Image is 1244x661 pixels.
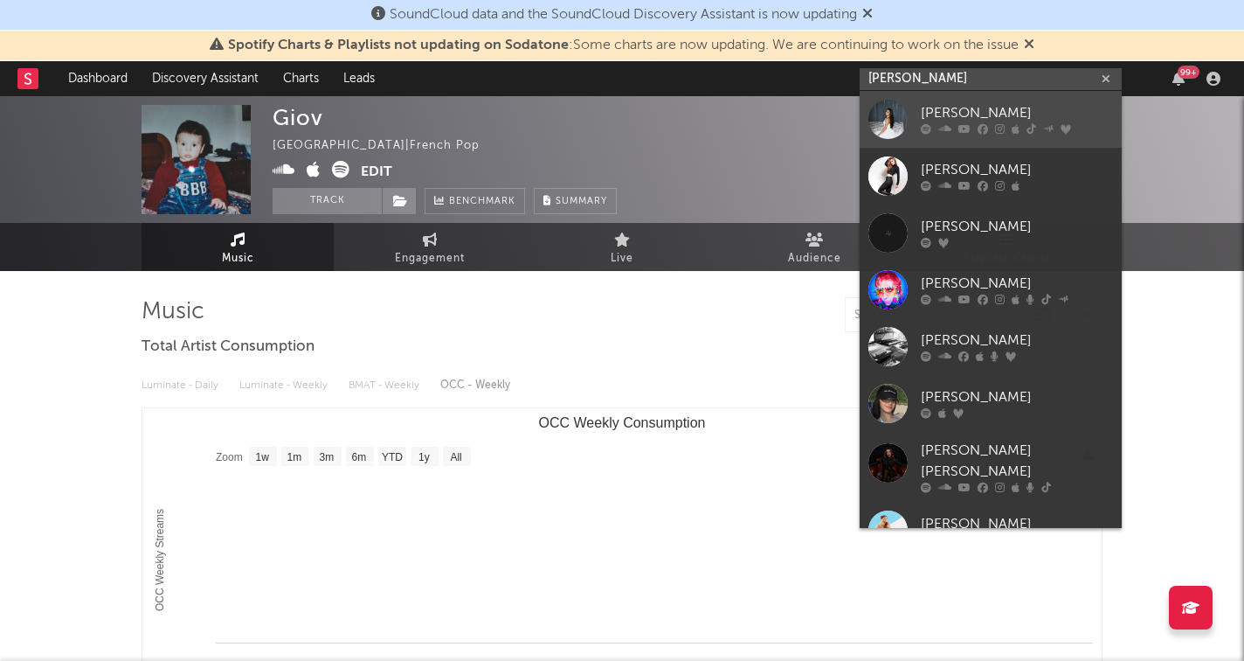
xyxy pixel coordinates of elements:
a: Charts [271,61,331,96]
a: [PERSON_NAME] [860,318,1122,375]
a: Discovery Assistant [140,61,271,96]
div: [GEOGRAPHIC_DATA] | French Pop [273,136,500,157]
a: [PERSON_NAME] [860,261,1122,318]
a: [PERSON_NAME] [PERSON_NAME] [860,432,1122,502]
a: [PERSON_NAME] [860,502,1122,559]
span: Summary [556,197,607,206]
span: Dismiss [1024,38,1034,52]
button: 99+ [1172,72,1185,86]
div: [PERSON_NAME] [921,160,1113,181]
a: [PERSON_NAME] [860,91,1122,148]
div: Giov [273,105,323,130]
span: Audience [788,248,841,269]
a: Audience [718,223,910,271]
div: [PERSON_NAME] [PERSON_NAME] [921,441,1113,483]
input: Search for artists [860,68,1122,90]
text: All [450,451,461,463]
div: 99 + [1178,66,1199,79]
text: OCC Weekly Streams [154,509,166,611]
a: [PERSON_NAME] [860,148,1122,205]
a: Music [142,223,334,271]
button: Summary [534,188,617,214]
a: [PERSON_NAME] [860,375,1122,432]
a: Dashboard [56,61,140,96]
span: Dismiss [862,8,873,22]
a: [PERSON_NAME] [860,205,1122,261]
text: 1y [418,451,430,463]
text: OCC Weekly Consumption [539,415,706,430]
text: 3m [320,451,335,463]
a: Live [526,223,718,271]
span: Music [222,248,254,269]
div: [PERSON_NAME] [921,217,1113,238]
span: Engagement [395,248,465,269]
text: Zoom [216,451,243,463]
span: Spotify Charts & Playlists not updating on Sodatone [228,38,569,52]
span: Live [611,248,633,269]
text: 1m [287,451,302,463]
span: : Some charts are now updating. We are continuing to work on the issue [228,38,1019,52]
a: Benchmark [425,188,525,214]
div: [PERSON_NAME] [921,387,1113,408]
button: Edit [361,161,392,183]
text: 6m [352,451,367,463]
a: Leads [331,61,387,96]
button: Track [273,188,382,214]
div: [PERSON_NAME] [921,514,1113,535]
input: Search by song name or URL [846,309,1030,323]
div: [PERSON_NAME] [921,274,1113,295]
div: [PERSON_NAME] [921,103,1113,124]
span: Benchmark [449,191,515,212]
a: Engagement [334,223,526,271]
span: SoundCloud data and the SoundCloud Discovery Assistant is now updating [390,8,857,22]
span: Total Artist Consumption [142,337,314,358]
text: 1w [256,451,270,463]
div: [PERSON_NAME] [921,330,1113,351]
text: YTD [382,451,403,463]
